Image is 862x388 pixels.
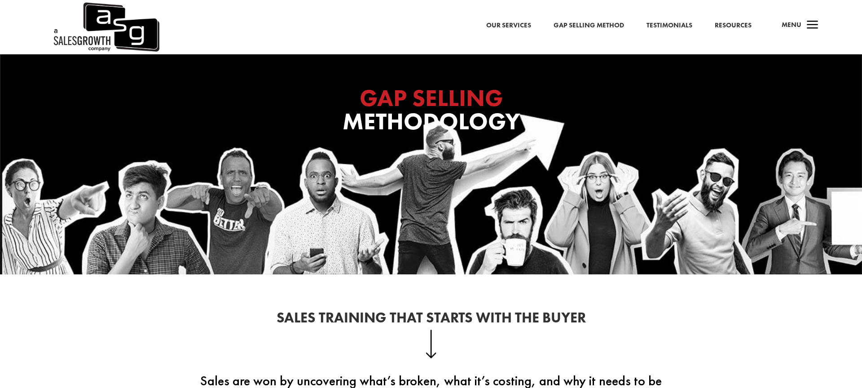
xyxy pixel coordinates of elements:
[486,20,531,31] a: Our Services
[782,20,801,29] span: Menu
[189,311,673,330] h2: Sales Training That Starts With the Buyer
[715,20,752,31] a: Resources
[360,83,503,113] span: GAP SELLING
[554,20,624,31] a: Gap Selling Method
[646,20,692,31] a: Testimonials
[251,86,611,138] h1: Methodology
[426,330,437,358] img: down-arrow
[804,17,822,35] span: a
